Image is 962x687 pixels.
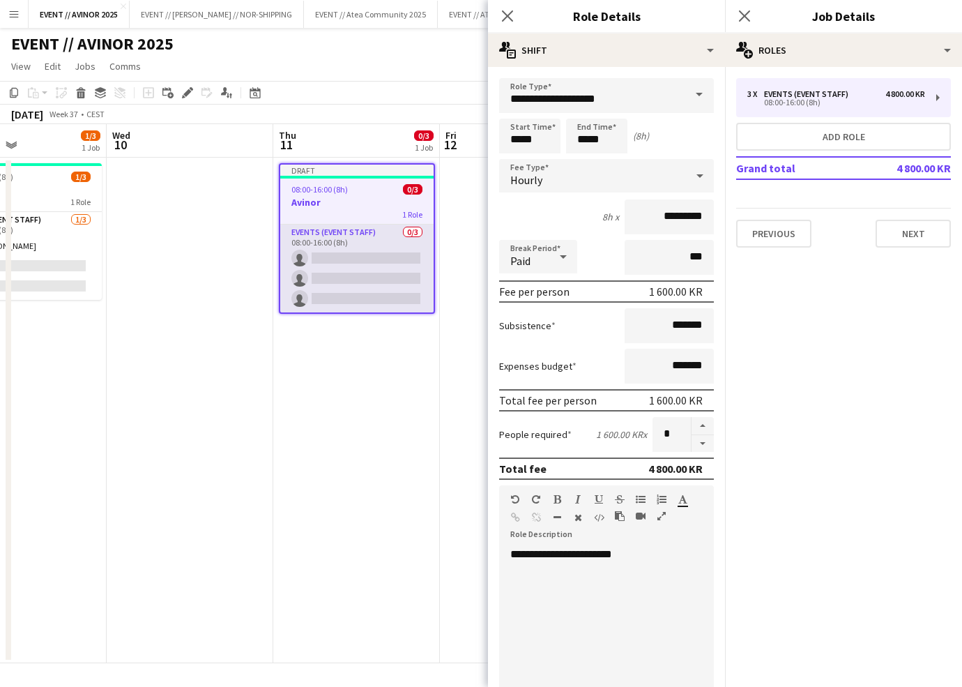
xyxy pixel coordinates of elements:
div: Total fee [499,462,547,476]
div: Events (Event Staff) [764,89,854,99]
div: Fee per person [499,285,570,299]
a: View [6,57,36,75]
button: Underline [594,494,604,505]
button: Undo [510,494,520,505]
span: Hourly [510,173,542,187]
span: Paid [510,254,530,268]
button: Add role [736,123,951,151]
button: Bold [552,494,562,505]
span: Jobs [75,60,96,73]
span: 0/3 [403,184,422,195]
button: HTML Code [594,512,604,523]
span: 11 [277,137,296,153]
app-job-card: Draft08:00-16:00 (8h)0/3Avinor1 RoleEvents (Event Staff)0/308:00-16:00 (8h) [279,163,435,314]
button: Horizontal Line [552,512,562,523]
button: EVENT // [PERSON_NAME] // NOR-SHIPPING [130,1,304,28]
button: Insert video [636,511,646,522]
div: 08:00-16:00 (8h) [747,99,925,106]
span: Thu [279,129,296,142]
div: 1 600.00 KR [649,393,703,407]
div: [DATE] [11,107,43,121]
div: (8h) [633,130,649,142]
a: Edit [39,57,66,75]
td: 4 800.00 KR [863,157,951,179]
button: EVENT // ATEA COMMUNITY 2024 [438,1,575,28]
button: Strikethrough [615,494,625,505]
a: Comms [104,57,146,75]
span: Edit [45,60,61,73]
div: 3 x [747,89,764,99]
h1: EVENT // AVINOR 2025 [11,33,174,54]
button: Fullscreen [657,511,666,522]
span: 1/3 [71,172,91,182]
h3: Role Details [488,7,725,25]
span: 1/3 [81,130,100,141]
span: Fri [445,129,457,142]
button: Clear Formatting [573,512,583,523]
button: Decrease [692,435,714,453]
button: Paste as plain text [615,511,625,522]
span: Comms [109,60,141,73]
button: Unordered List [636,494,646,505]
div: Total fee per person [499,393,597,407]
td: Grand total [736,157,863,179]
a: Jobs [69,57,101,75]
span: Week 37 [46,109,81,119]
h3: Job Details [725,7,962,25]
button: Next [876,220,951,248]
button: Ordered List [657,494,666,505]
button: Text Color [678,494,687,505]
span: 10 [110,137,130,153]
span: 1 Role [70,197,91,207]
button: EVENT // Atea Community 2025 [304,1,438,28]
label: People required [499,428,572,441]
span: 12 [443,137,457,153]
div: 1 Job [415,142,433,153]
span: Wed [112,129,130,142]
span: 0/3 [414,130,434,141]
div: Roles [725,33,962,67]
div: 4 800.00 KR [648,462,703,476]
div: Shift [488,33,725,67]
span: 08:00-16:00 (8h) [291,184,348,195]
div: 1 600.00 KR [649,285,703,299]
button: EVENT // AVINOR 2025 [29,1,130,28]
label: Subsistence [499,319,556,332]
button: Italic [573,494,583,505]
span: View [11,60,31,73]
div: CEST [86,109,105,119]
button: Increase [692,417,714,435]
div: 1 Job [82,142,100,153]
div: 8h x [602,211,619,223]
div: 1 600.00 KR x [596,428,647,441]
label: Expenses budget [499,360,577,372]
button: Redo [531,494,541,505]
div: Draft [280,165,434,176]
div: 4 800.00 KR [885,89,925,99]
button: Previous [736,220,811,248]
span: 1 Role [402,209,422,220]
app-card-role: Events (Event Staff)0/308:00-16:00 (8h) [280,225,434,312]
h3: Avinor [280,196,434,209]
